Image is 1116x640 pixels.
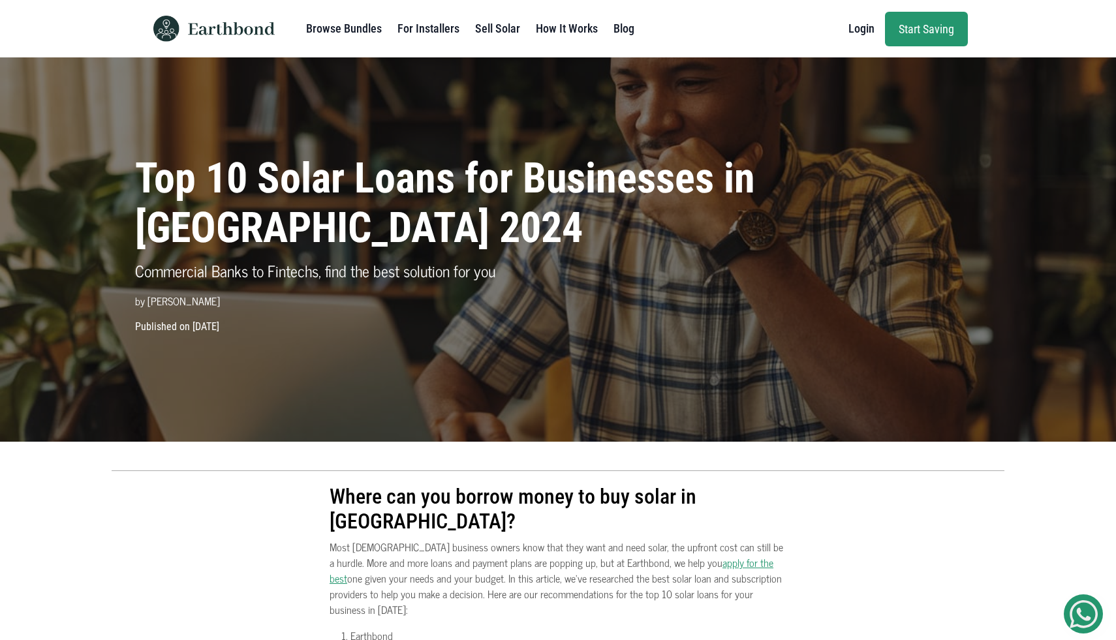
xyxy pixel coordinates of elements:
[613,16,634,42] a: Blog
[135,154,766,254] h1: Top 10 Solar Loans for Businesses in [GEOGRAPHIC_DATA] 2024
[1070,600,1098,628] img: Get Started On Earthbond Via Whatsapp
[885,12,968,46] a: Start Saving
[536,16,598,42] a: How It Works
[848,16,875,42] a: Login
[148,16,185,42] img: Earthbond icon logo
[330,554,773,587] a: apply for the best
[330,471,786,534] h2: Where can you borrow money to buy solar in [GEOGRAPHIC_DATA]?
[397,16,459,42] a: For Installers
[127,319,989,335] p: Published on [DATE]
[330,539,786,617] p: Most [DEMOGRAPHIC_DATA] business owners know that they want and need solar, the upfront cost can ...
[475,16,520,42] a: Sell Solar
[148,5,275,52] a: Earthbond icon logo Earthbond text logo
[188,22,275,35] img: Earthbond text logo
[135,259,766,282] p: Commercial Banks to Fintechs, find the best solution for you
[306,16,382,42] a: Browse Bundles
[135,293,766,309] p: by [PERSON_NAME]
